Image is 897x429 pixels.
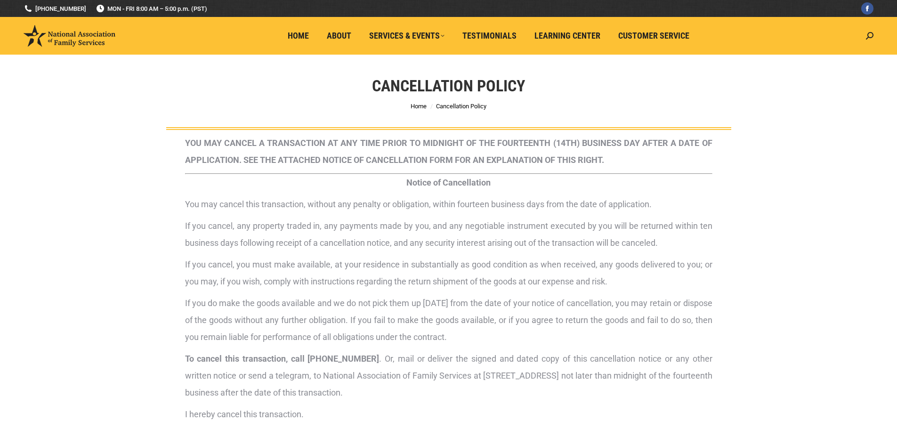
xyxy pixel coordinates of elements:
span: Learning Center [534,31,600,41]
span: Services & Events [369,31,444,41]
span: Testimonials [462,31,517,41]
p: I hereby cancel this transaction. [185,406,712,423]
span: Home [288,31,309,41]
a: Home [281,27,315,45]
p: If you do make the goods available and we do not pick them up [DATE] from the date of your notice... [185,295,712,346]
p: If you cancel, any property traded in, any payments made by you, and any negotiable instrument ex... [185,218,712,251]
span: TH [566,138,577,148]
a: Home [411,103,427,110]
strong: Notice of Cancellation [406,178,491,187]
span: About [327,31,351,41]
a: [PHONE_NUMBER] [24,4,86,13]
p: If you cancel, you must make available, at your residence in substantially as good condition as w... [185,256,712,290]
a: About [320,27,358,45]
span: MON - FRI 8:00 AM – 5:00 p.m. (PST) [96,4,207,13]
a: Customer Service [612,27,696,45]
a: Testimonials [456,27,523,45]
h1: Cancellation Policy [372,75,525,96]
strong: YOU MAY CANCEL A TRANSACTION AT ANY TIME PRIOR TO MIDNIGHT OF THE FOURTEENTH (14 ) BUSINESS DAY A... [185,138,712,165]
strong: To cancel this transaction, call [PHONE_NUMBER] [185,354,380,364]
p: . Or, mail or deliver the signed and dated copy of this cancellation notice or any other written ... [185,350,712,401]
span: Customer Service [618,31,689,41]
a: Learning Center [528,27,607,45]
img: National Association of Family Services [24,25,115,47]
span: Cancellation Policy [436,103,486,110]
a: Facebook page opens in new window [861,2,873,15]
p: You may cancel this transaction, without any penalty or obligation, within fourteen business days... [185,196,712,213]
